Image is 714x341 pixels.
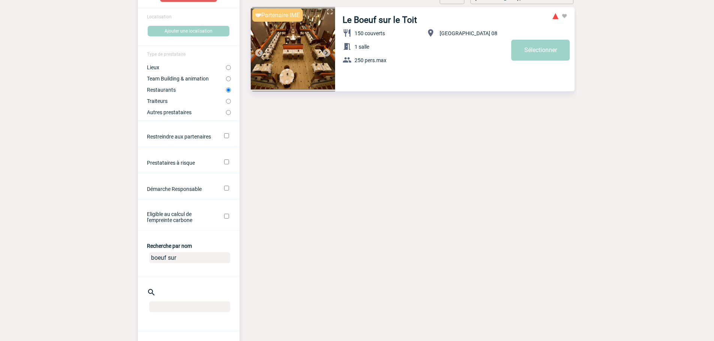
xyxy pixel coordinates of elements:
img: partnaire IME [255,13,261,17]
span: Risque très élevé [552,13,558,19]
label: Eligible au calcul de l'empreinte carbone [147,211,214,223]
label: Recherche par nom [147,243,192,249]
input: Démarche Responsable [224,186,229,191]
span: Type de prestataire [147,52,186,57]
img: Ajouter aux favoris [561,13,567,19]
label: Prestataires à risque [147,160,214,166]
input: Eligible au calcul de l'empreinte carbone [224,214,229,219]
img: baseline_meeting_room_white_24dp-b.png [343,42,352,51]
div: Partenaire IME [252,9,303,22]
span: 150 couverts [355,30,385,36]
span: [GEOGRAPHIC_DATA] 08 [440,30,497,36]
label: Traiteurs [147,98,226,104]
img: 1.jpg [251,7,335,91]
label: Autres prestataires [147,109,226,115]
img: baseline_location_on_white_24dp-b.png [426,28,435,37]
img: baseline_restaurant_white_24dp-b.png [343,28,352,37]
a: Sélectionner [511,40,570,61]
img: search-24-px.png [147,288,156,297]
span: Localisation [147,14,172,19]
img: baseline_group_white_24dp-b.png [343,55,352,64]
label: Démarche Responsable [147,186,214,192]
span: 1 salle [355,44,369,50]
label: Restreindre aux partenaires [147,134,214,140]
label: Lieux [147,64,226,70]
a: Le Boeuf sur le Toit [343,15,417,25]
button: Ajouter une localisation [148,26,229,36]
label: Team Building & animation [147,76,226,82]
label: Restaurants [147,87,226,93]
span: 250 pers.max [355,57,386,63]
